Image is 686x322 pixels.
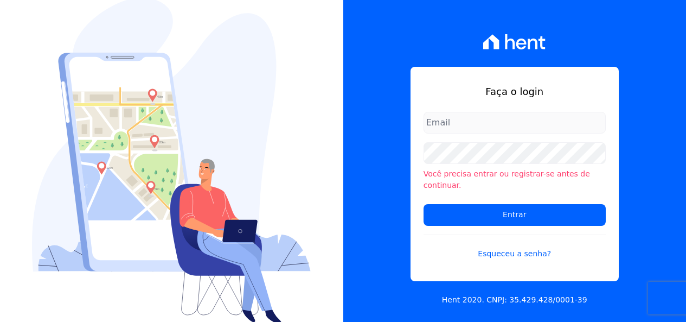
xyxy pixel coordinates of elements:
[424,235,606,260] a: Esqueceu a senha?
[424,204,606,226] input: Entrar
[424,168,606,191] li: Você precisa entrar ou registrar-se antes de continuar.
[424,112,606,134] input: Email
[442,294,587,306] p: Hent 2020. CNPJ: 35.429.428/0001-39
[424,84,606,99] h1: Faça o login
